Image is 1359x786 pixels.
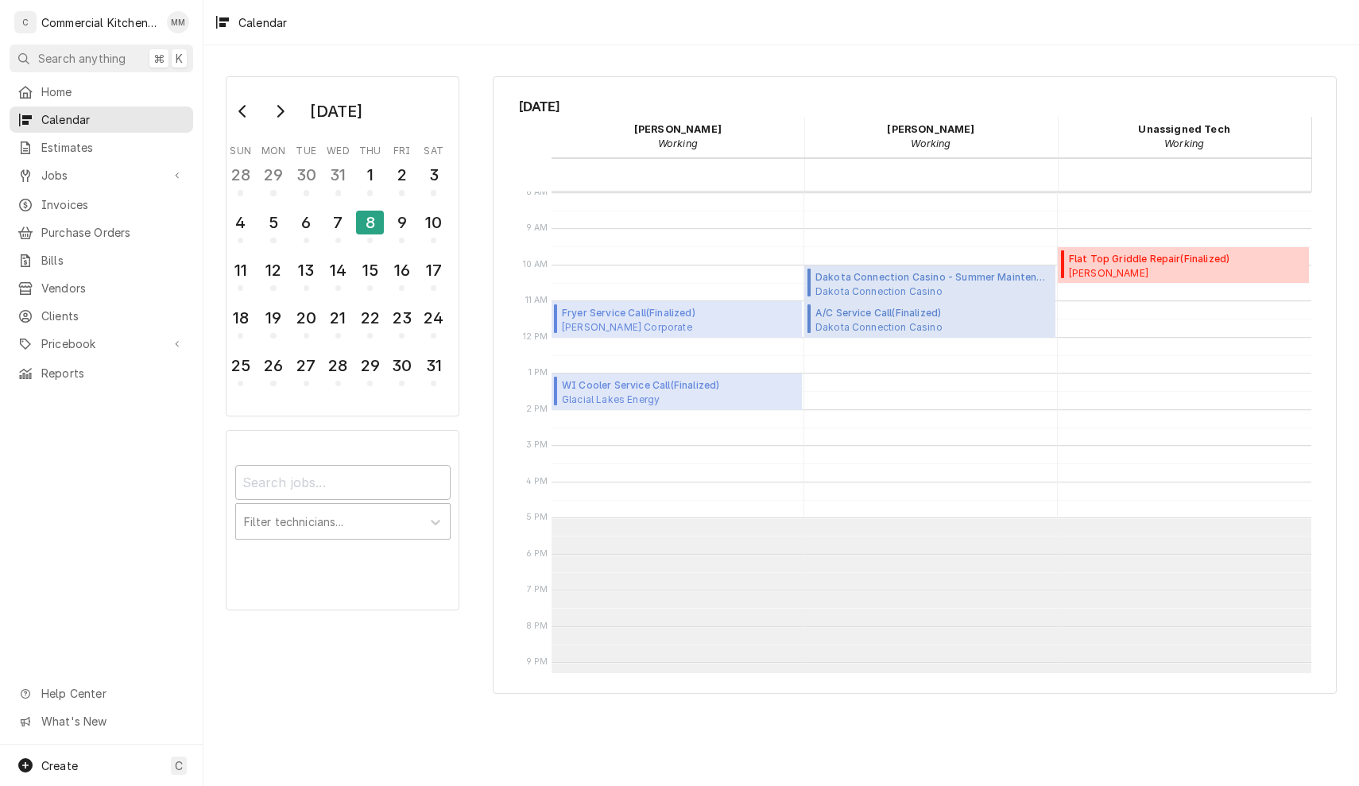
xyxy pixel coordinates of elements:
[1069,252,1305,266] span: Flat Top Griddle Repair ( Finalized )
[225,139,257,158] th: Sunday
[389,211,414,234] div: 9
[358,163,382,187] div: 1
[261,258,285,282] div: 12
[1058,247,1309,284] div: [Service] Flat Top Griddle Repair Applebee's Applebee's Watertown / 2630 9th Ave SE, Watertown, S...
[519,96,1311,117] span: [DATE]
[421,354,446,378] div: 31
[519,331,552,343] span: 12 PM
[176,50,183,67] span: K
[41,83,185,100] span: Home
[1058,247,1309,284] div: Flat Top Griddle Repair(Finalized)[PERSON_NAME][PERSON_NAME] Watertown / [STREET_ADDRESS]
[358,354,382,378] div: 29
[326,306,350,330] div: 21
[235,451,451,556] div: Calendar Filters
[41,759,78,772] span: Create
[1069,266,1305,279] span: [PERSON_NAME] [PERSON_NAME] Watertown / [STREET_ADDRESS]
[804,301,1055,338] div: [Service] A/C Service Call Dakota Connection Casino 46102 SD Hwy 10, Sisseton, SD 57262 ID: JOB-1...
[41,167,161,184] span: Jobs
[552,374,803,410] div: WI Cooler Service Call(Finalized)Glacial Lakes EnergyGlacial Lakes Energy / [STREET_ADDRESS]
[519,258,552,271] span: 10 AM
[552,301,803,338] div: [Service] Fryer Service Call Culver's Corporate Culver's Watertown - Prescott / 901 26th St SE, W...
[10,275,193,301] a: Vendors
[522,548,552,560] span: 6 PM
[326,163,350,187] div: 31
[153,50,165,67] span: ⌘
[804,265,1055,302] div: Dakota Connection Casino - Summer Maintenance(Finalized)Dakota Connection Casino[STREET_ADDRESS][...
[226,430,459,610] div: Calendar Filters
[326,211,350,234] div: 7
[10,45,193,72] button: Search anything⌘K
[552,117,805,157] div: Adam Ronke - Working
[14,11,37,33] div: C
[261,211,285,234] div: 5
[228,211,253,234] div: 4
[389,354,414,378] div: 30
[815,306,990,320] span: A/C Service Call ( Finalized )
[10,680,193,707] a: Go to Help Center
[389,258,414,282] div: 16
[41,14,158,31] div: Commercial Kitchen Services, LLC
[358,258,382,282] div: 15
[41,252,185,269] span: Bills
[41,280,185,296] span: Vendors
[261,354,285,378] div: 26
[41,224,185,241] span: Purchase Orders
[552,374,803,410] div: [Service] WI Cooler Service Call Glacial Lakes Energy Glacial Lakes Energy / 301 20th Ave SE, Wat...
[167,11,189,33] div: MM
[10,708,193,734] a: Go to What's New
[815,270,1051,285] span: Dakota Connection Casino - Summer Maintenance ( Finalized )
[418,139,450,158] th: Saturday
[804,301,1055,338] div: A/C Service Call(Finalized)Dakota Connection Casino[STREET_ADDRESS][PERSON_NAME]
[261,306,285,330] div: 19
[522,222,552,234] span: 9 AM
[354,139,386,158] th: Thursday
[294,354,319,378] div: 27
[10,79,193,105] a: Home
[658,137,698,149] em: Working
[41,111,185,128] span: Calendar
[421,211,446,234] div: 10
[294,163,319,187] div: 30
[562,306,797,320] span: Fryer Service Call ( Finalized )
[634,123,722,135] strong: [PERSON_NAME]
[389,163,414,187] div: 2
[41,308,185,324] span: Clients
[294,211,319,234] div: 6
[804,265,1055,302] div: [Service] Dakota Connection Casino - Summer Maintenance Dakota Connection Casino 46102 SD Hwy 10,...
[358,306,382,330] div: 22
[522,620,552,633] span: 8 PM
[326,354,350,378] div: 28
[522,403,552,416] span: 2 PM
[421,258,446,282] div: 17
[10,162,193,188] a: Go to Jobs
[227,99,259,124] button: Go to previous month
[804,117,1058,157] div: Otis Bogue - Working
[386,139,418,158] th: Friday
[552,301,803,338] div: Fryer Service Call(Finalized)[PERSON_NAME] Corporate[PERSON_NAME] Watertown - [GEOGRAPHIC_DATA] /...
[290,139,322,158] th: Tuesday
[41,685,184,702] span: Help Center
[521,294,552,307] span: 11 AM
[10,219,193,246] a: Purchase Orders
[264,99,296,124] button: Go to next month
[226,76,459,416] div: Calendar Day Picker
[10,106,193,133] a: Calendar
[38,50,126,67] span: Search anything
[10,331,193,357] a: Go to Pricebook
[41,196,185,213] span: Invoices
[175,757,183,774] span: C
[493,76,1337,694] div: Calendar Calendar
[294,258,319,282] div: 13
[522,511,552,524] span: 5 PM
[257,139,290,158] th: Monday
[261,163,285,187] div: 29
[294,306,319,330] div: 20
[562,393,763,405] span: Glacial Lakes Energy Glacial Lakes Energy / [STREET_ADDRESS]
[228,306,253,330] div: 18
[522,656,552,668] span: 9 PM
[228,354,253,378] div: 25
[326,258,350,282] div: 14
[1138,123,1229,135] strong: Unassigned Tech
[228,258,253,282] div: 11
[10,134,193,161] a: Estimates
